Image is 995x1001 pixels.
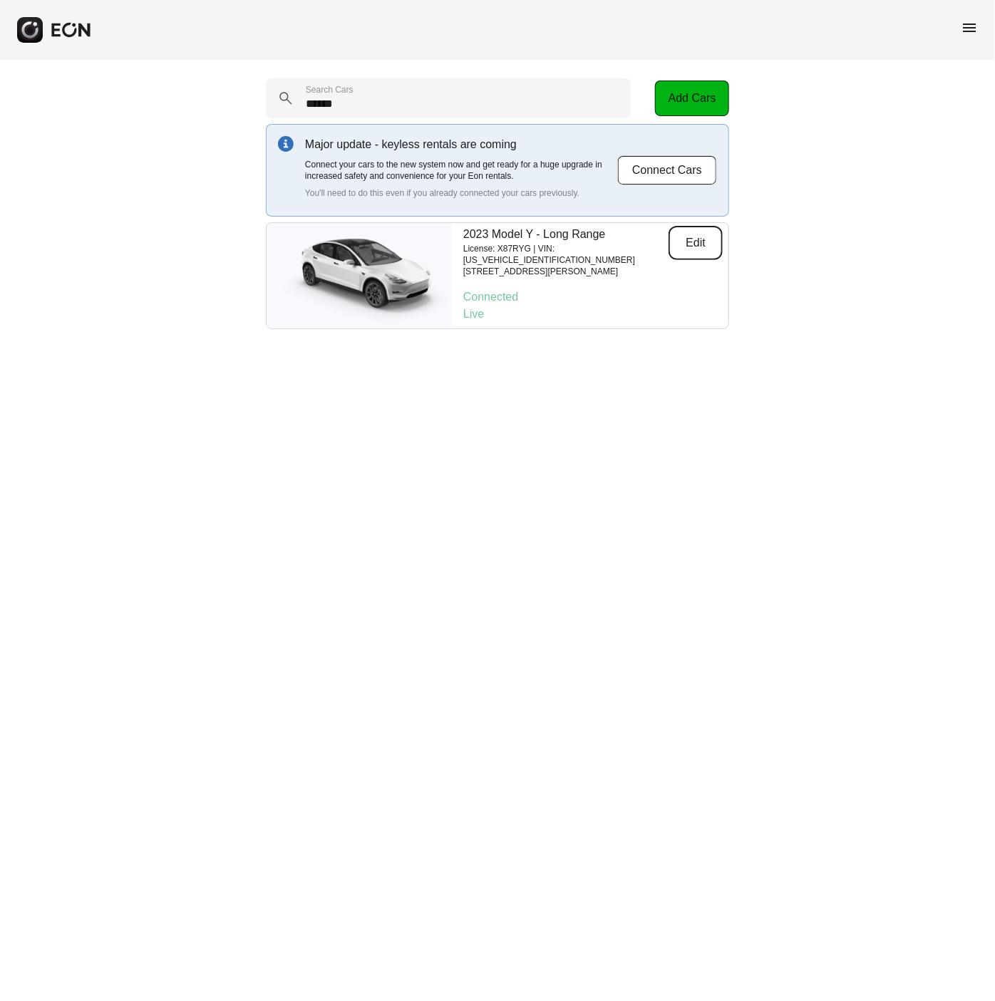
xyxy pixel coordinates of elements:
[305,136,617,153] p: Major update - keyless rentals are coming
[267,229,452,322] img: car
[278,136,294,152] img: info
[463,243,669,266] p: License: X87RYG | VIN: [US_VEHICLE_IDENTIFICATION_NUMBER]
[463,306,723,323] p: Live
[306,84,354,95] label: Search Cars
[617,155,717,185] button: Connect Cars
[655,81,729,116] button: Add Cars
[961,19,978,36] span: menu
[305,187,617,199] p: You'll need to do this even if you already connected your cars previously.
[669,226,723,260] button: Edit
[463,226,669,243] p: 2023 Model Y - Long Range
[463,289,723,306] p: Connected
[305,159,617,182] p: Connect your cars to the new system now and get ready for a huge upgrade in increased safety and ...
[463,266,669,277] p: [STREET_ADDRESS][PERSON_NAME]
